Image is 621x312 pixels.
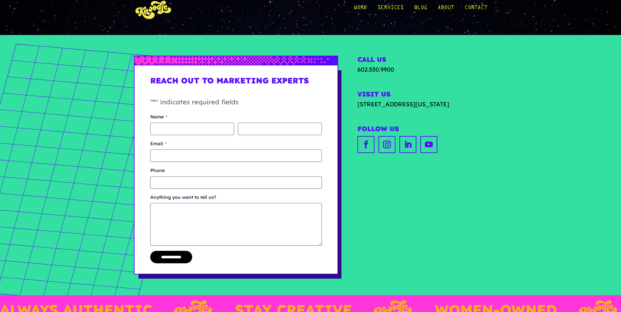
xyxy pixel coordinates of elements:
textarea: Type your message and click 'Submit' [3,179,125,201]
label: Anything you want to tell us? [150,194,322,200]
p: " " indicates required fields [150,97,322,113]
div: Leave a message [34,37,110,45]
label: Email [150,140,322,147]
img: px-grad-blue-short.svg [135,56,338,64]
a: facebook [357,136,374,153]
h1: Reach Out to Marketing Experts [150,76,322,91]
label: Phone [150,167,322,174]
legend: Name [150,113,167,120]
div: Minimize live chat window [107,3,123,19]
a: 602.530.9900 [357,66,394,73]
a: [STREET_ADDRESS][US_STATE] [357,100,487,109]
h2: Call Us [357,56,487,65]
img: salesiqlogo_leal7QplfZFryJ6FIlVepeu7OftD7mt8q6exU6-34PB8prfIgodN67KcxXM9Y7JQ_.png [45,172,50,176]
img: logo_Zg8I0qSkbAqR2WFHt3p6CTuqpyXMFPubPcD2OT02zFN43Cy9FUNNG3NEPhM_Q1qe_.png [11,39,27,43]
h2: Follow Us [357,125,487,134]
a: youtube [420,136,437,153]
a: instagram [378,136,395,153]
em: Submit [96,201,119,210]
span: We are offline. Please leave us a message. [14,82,114,148]
a: linkedin [399,136,416,153]
h2: Visit Us [357,90,487,100]
em: Driven by SalesIQ [51,171,83,176]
